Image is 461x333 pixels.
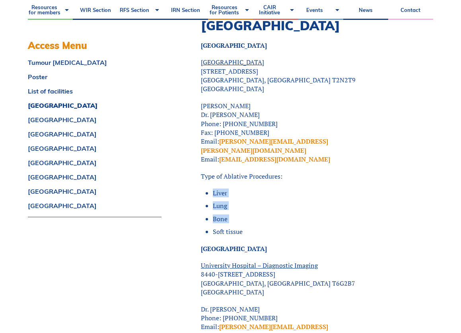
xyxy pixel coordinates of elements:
a: [GEOGRAPHIC_DATA] [28,102,161,109]
p: Type of Ablative Procedures: [201,172,373,181]
strong: [GEOGRAPHIC_DATA] [201,244,267,253]
p: 8440-[STREET_ADDRESS] [GEOGRAPHIC_DATA], [GEOGRAPHIC_DATA] T6G2B7 [GEOGRAPHIC_DATA] [201,261,373,297]
a: [GEOGRAPHIC_DATA] [28,131,161,137]
a: Tumour [MEDICAL_DATA] [28,59,161,66]
a: [GEOGRAPHIC_DATA] [28,145,161,152]
span: University Hospital – Diagnostic Imaging [201,261,318,270]
p: [STREET_ADDRESS] [GEOGRAPHIC_DATA], [GEOGRAPHIC_DATA] T2N2T9 [GEOGRAPHIC_DATA] [201,58,373,93]
li: Soft tissue [213,227,373,236]
strong: [GEOGRAPHIC_DATA] [201,41,267,50]
a: [PERSON_NAME][EMAIL_ADDRESS][PERSON_NAME][DOMAIN_NAME] [201,137,328,154]
a: [GEOGRAPHIC_DATA] [28,160,161,166]
a: [GEOGRAPHIC_DATA] [28,188,161,195]
li: Lung [213,201,373,210]
li: Bone [213,214,373,223]
a: [EMAIL_ADDRESS][DOMAIN_NAME] [219,155,330,164]
a: [GEOGRAPHIC_DATA] [28,203,161,209]
span: [GEOGRAPHIC_DATA] [201,58,264,66]
a: Poster [28,74,161,80]
a: List of facilities [28,88,161,94]
p: [PERSON_NAME] Dr. [PERSON_NAME] Phone: [PHONE_NUMBER] Fax: [PHONE_NUMBER] Email: Email: [201,101,373,164]
a: [GEOGRAPHIC_DATA] [28,117,161,123]
li: Liver [213,189,373,197]
h2: [GEOGRAPHIC_DATA] [201,18,373,33]
h3: Access Menu [28,40,161,51]
a: [GEOGRAPHIC_DATA] [28,174,161,180]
